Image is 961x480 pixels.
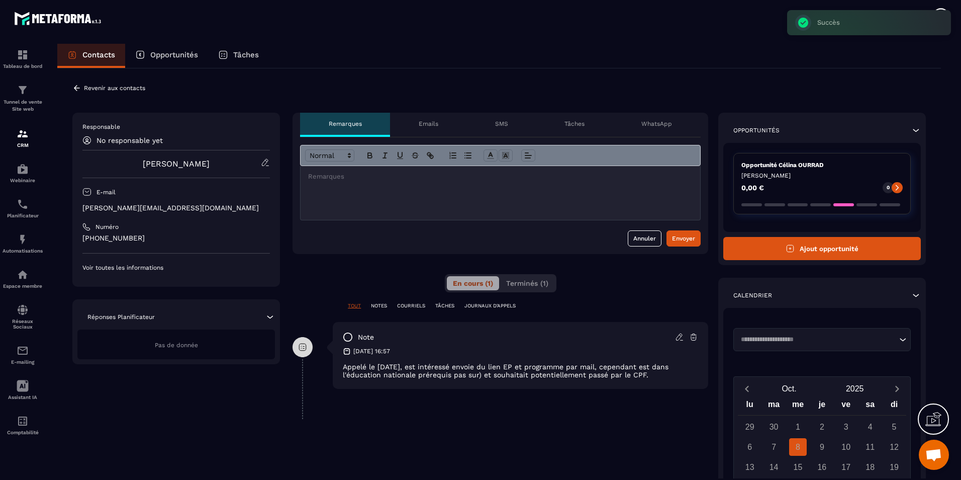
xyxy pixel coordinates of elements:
p: WhatsApp [641,120,672,128]
p: Réponses Planificateur [87,313,155,321]
div: lu [738,397,762,415]
img: logo [14,9,105,28]
p: Calendrier [733,291,772,299]
div: ma [762,397,786,415]
p: Planificateur [3,213,43,218]
a: accountantaccountantComptabilité [3,408,43,443]
p: Tunnel de vente Site web [3,99,43,113]
p: Espace membre [3,283,43,289]
button: Ajout opportunité [723,237,921,260]
button: Previous month [738,382,756,395]
div: 16 [813,458,831,476]
div: 6 [741,438,758,456]
div: 12 [886,438,903,456]
a: social-networksocial-networkRéseaux Sociaux [3,296,43,337]
p: [DATE] 16:57 [353,347,390,355]
p: CRM [3,142,43,148]
p: E-mail [97,188,116,196]
p: Numéro [95,223,119,231]
p: Revenir aux contacts [84,85,145,92]
a: formationformationTunnel de vente Site web [3,76,43,120]
p: SMS [495,120,508,128]
img: formation [17,84,29,96]
img: accountant [17,415,29,427]
button: Open months overlay [756,380,822,397]
p: 0 [887,184,890,191]
p: Tâches [564,120,585,128]
div: Envoyer [672,233,695,244]
a: schedulerschedulerPlanificateur [3,191,43,226]
span: Terminés (1) [506,279,548,287]
div: 8 [789,438,807,456]
div: ve [834,397,858,415]
p: NOTES [371,302,387,309]
img: automations [17,233,29,246]
span: En cours (1) [453,279,493,287]
a: Opportunités [125,44,208,68]
div: Search for option [733,328,911,351]
p: Automatisations [3,248,43,254]
p: Appelé le [DATE], est intéressé envoie du lien EP et programme par mail, cependant est dans l'édu... [343,363,698,379]
p: Réseaux Sociaux [3,318,43,330]
a: Assistant IA [3,372,43,408]
p: Opportunités [150,50,198,59]
button: Open years overlay [822,380,888,397]
p: TÂCHES [435,302,454,309]
div: di [882,397,906,415]
p: Remarques [329,120,362,128]
p: JOURNAUX D'APPELS [464,302,516,309]
button: Envoyer [666,230,701,247]
div: Ouvrir le chat [919,440,949,470]
img: automations [17,269,29,281]
div: 11 [861,438,879,456]
div: 15 [789,458,807,476]
div: 5 [886,418,903,436]
a: [PERSON_NAME] [143,159,210,169]
div: 14 [765,458,783,476]
div: 19 [886,458,903,476]
div: 18 [861,458,879,476]
p: Comptabilité [3,430,43,435]
div: 29 [741,418,758,436]
p: 0,00 € [741,184,764,191]
p: COURRIELS [397,302,425,309]
div: 2 [813,418,831,436]
div: sa [858,397,882,415]
div: 3 [837,418,855,436]
input: Search for option [737,335,897,345]
a: emailemailE-mailing [3,337,43,372]
a: automationsautomationsEspace membre [3,261,43,296]
a: formationformationTableau de bord [3,41,43,76]
p: Voir toutes les informations [82,264,270,272]
img: scheduler [17,198,29,210]
button: Annuler [628,230,661,247]
p: Tâches [233,50,259,59]
a: automationsautomationsWebinaire [3,155,43,191]
p: No responsable yet [97,136,163,144]
a: automationsautomationsAutomatisations [3,226,43,261]
div: 1 [789,418,807,436]
p: Contacts [82,50,115,59]
p: Opportunités [733,126,780,134]
p: [PERSON_NAME] [741,172,903,180]
p: E-mailing [3,359,43,365]
img: email [17,345,29,357]
p: Emails [419,120,438,128]
div: 9 [813,438,831,456]
button: En cours (1) [447,276,499,290]
img: formation [17,49,29,61]
p: Tableau de bord [3,63,43,69]
img: automations [17,163,29,175]
p: Assistant IA [3,394,43,400]
button: Terminés (1) [500,276,554,290]
div: me [786,397,810,415]
a: Contacts [57,44,125,68]
div: 30 [765,418,783,436]
div: 7 [765,438,783,456]
a: formationformationCRM [3,120,43,155]
p: [PERSON_NAME][EMAIL_ADDRESS][DOMAIN_NAME] [82,203,270,213]
div: je [810,397,834,415]
p: Responsable [82,123,270,131]
p: [PHONE_NUMBER] [82,233,270,243]
p: Webinaire [3,178,43,183]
